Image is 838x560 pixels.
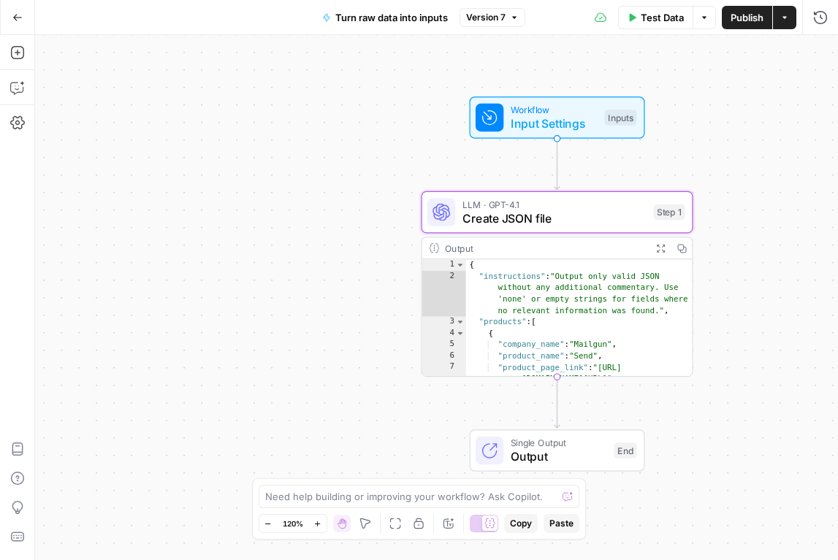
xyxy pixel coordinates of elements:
[422,362,466,385] div: 7
[555,377,560,428] g: Edge from step_1 to end
[604,110,636,126] div: Inputs
[422,316,466,328] div: 3
[618,6,693,29] button: Test Data
[466,11,506,24] span: Version 7
[422,429,693,472] div: Single OutputOutputEnd
[614,442,637,459] div: End
[511,448,607,465] span: Output
[455,316,465,328] span: Toggle code folding, rows 3 through 302
[422,271,466,316] div: 2
[641,10,684,25] span: Test Data
[544,514,579,533] button: Paste
[422,350,466,362] div: 6
[422,96,693,139] div: WorkflowInput SettingsInputs
[445,241,645,255] div: Output
[462,197,647,211] span: LLM · GPT-4.1
[504,514,538,533] button: Copy
[731,10,763,25] span: Publish
[422,259,466,271] div: 1
[422,191,693,377] div: LLM · GPT-4.1Create JSON fileStep 1Output{ "instructions":"Output only valid JSON without any add...
[462,210,647,227] span: Create JSON file
[722,6,772,29] button: Publish
[422,340,466,351] div: 5
[549,517,574,530] span: Paste
[555,139,560,190] g: Edge from start to step_1
[335,10,448,25] span: Turn raw data into inputs
[510,517,532,530] span: Copy
[511,115,598,132] span: Input Settings
[654,204,685,220] div: Step 1
[283,518,303,529] span: 120%
[313,6,457,29] button: Turn raw data into inputs
[455,328,465,340] span: Toggle code folding, rows 4 through 159
[511,103,598,117] span: Workflow
[455,259,465,271] span: Toggle code folding, rows 1 through 383
[460,8,525,27] button: Version 7
[511,436,607,450] span: Single Output
[422,328,466,340] div: 4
